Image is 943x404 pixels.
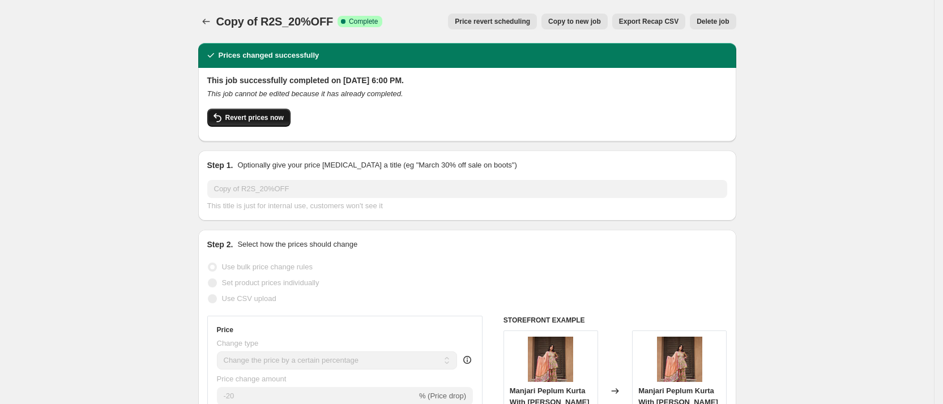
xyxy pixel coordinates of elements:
button: Price change jobs [198,14,214,29]
span: Export Recap CSV [619,17,679,26]
span: Delete job [697,17,729,26]
span: Price revert scheduling [455,17,530,26]
span: Complete [349,17,378,26]
span: Set product prices individually [222,278,319,287]
span: Use CSV upload [222,294,276,303]
span: This title is just for internal use, customers won't see it [207,201,383,210]
span: Price change amount [217,375,287,383]
input: 30% off holiday sale [207,180,727,198]
span: Use bulk price change rules [222,263,313,271]
button: Copy to new job [541,14,608,29]
button: Delete job [690,14,736,29]
p: Optionally give your price [MEDICAL_DATA] a title (eg "March 30% off sale on boots") [237,160,517,171]
span: Revert prices now [225,113,284,122]
button: Revert prices now [207,109,291,127]
h6: STOREFRONT EXAMPLE [503,316,727,325]
button: Price revert scheduling [448,14,537,29]
img: TASHA3656-686077_80x.jpg [657,337,702,382]
button: Export Recap CSV [612,14,685,29]
span: % (Price drop) [419,392,466,400]
h3: Price [217,325,233,334]
p: Select how the prices should change [237,239,357,250]
h2: Step 2. [207,239,233,250]
span: Copy of R2S_20%OFF [216,15,333,28]
h2: This job successfully completed on [DATE] 6:00 PM. [207,75,727,86]
h2: Step 1. [207,160,233,171]
i: This job cannot be edited because it has already completed. [207,89,403,98]
div: help [462,354,473,366]
h2: Prices changed successfully [219,50,319,61]
span: Copy to new job [548,17,601,26]
img: TASHA3656-686077_80x.jpg [528,337,573,382]
span: Change type [217,339,259,347]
